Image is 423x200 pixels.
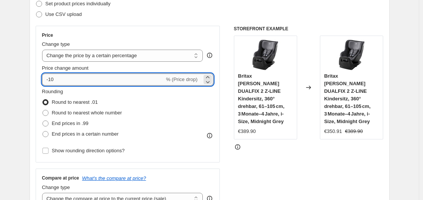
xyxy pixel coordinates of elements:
button: What's the compare at price? [82,175,146,181]
span: Show rounding direction options? [52,148,125,153]
img: 81svC6tse_L_80x.jpg [250,40,280,70]
span: End prices in a certain number [52,131,119,137]
h3: Price [42,32,53,38]
div: €350.91 [324,128,342,135]
span: Round to nearest .01 [52,99,98,105]
span: Price change amount [42,65,89,71]
span: Change type [42,41,70,47]
span: Britax [PERSON_NAME] DUALFIX 2 Z-LINE Kindersitz, 360° drehbar, 61–105 cm, 3 Monate–4 Jahre, i-Si... [238,73,285,124]
div: €389.90 [238,128,256,135]
span: Round to nearest whole number [52,110,122,116]
span: End prices in .99 [52,120,89,126]
span: Britax [PERSON_NAME] DUALFIX 2 Z-LINE Kindersitz, 360° drehbar, 61–105 cm, 3 Monate–4 Jahre, i-Si... [324,73,371,124]
input: -15 [42,73,164,86]
span: % (Price drop) [166,77,197,82]
div: help [206,52,213,59]
h3: Compare at price [42,175,79,181]
strike: €389.90 [345,128,363,135]
h6: STOREFRONT EXAMPLE [234,26,384,32]
span: Rounding [42,89,63,94]
img: 81svC6tse_L_80x.jpg [337,40,367,70]
span: Use CSV upload [45,11,82,17]
span: Change type [42,184,70,190]
span: Set product prices individually [45,1,111,6]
